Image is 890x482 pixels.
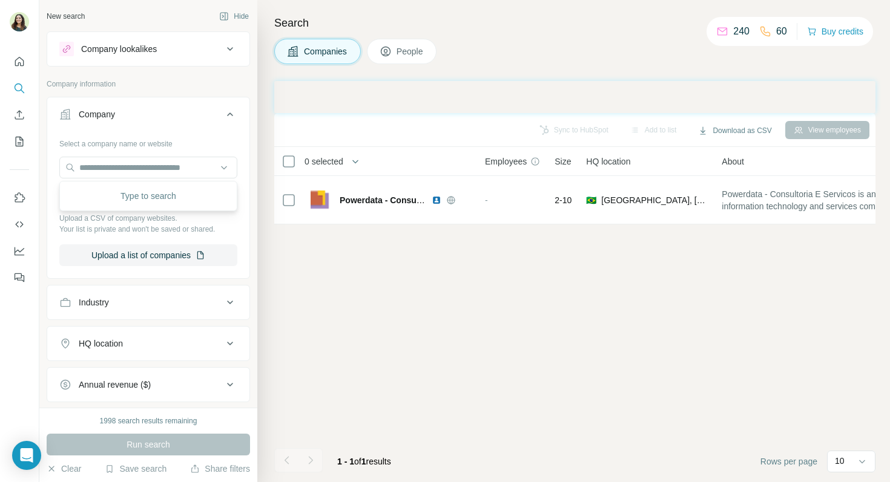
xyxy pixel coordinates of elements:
[79,108,115,120] div: Company
[733,24,750,39] p: 240
[305,155,343,168] span: 0 selected
[304,45,348,57] span: Companies
[10,131,29,152] button: My lists
[47,34,249,64] button: Company lookalikes
[47,79,250,90] p: Company information
[62,184,234,208] div: Type to search
[807,23,863,40] button: Buy credits
[432,195,441,205] img: LinkedIn logo
[47,288,249,317] button: Industry
[586,194,596,206] span: 🇧🇷
[274,81,875,113] iframe: Banner
[81,43,157,55] div: Company lookalikes
[59,213,237,224] p: Upload a CSV of company websites.
[10,213,29,235] button: Use Surfe API
[79,296,109,308] div: Industry
[47,329,249,358] button: HQ location
[274,15,875,31] h4: Search
[485,155,527,168] span: Employees
[47,370,249,399] button: Annual revenue ($)
[397,45,424,57] span: People
[311,191,330,210] img: Logo of Powerdata - Consultoria E Servicos
[722,155,744,168] span: About
[105,463,166,475] button: Save search
[79,337,123,350] div: HQ location
[361,457,366,466] span: 1
[555,194,572,206] span: 2-10
[485,195,488,205] span: -
[690,122,780,140] button: Download as CSV
[555,155,571,168] span: Size
[79,379,151,391] div: Annual revenue ($)
[10,104,29,126] button: Enrich CSV
[47,11,85,22] div: New search
[10,240,29,262] button: Dashboard
[760,455,817,467] span: Rows per page
[601,194,707,206] span: [GEOGRAPHIC_DATA], [GEOGRAPHIC_DATA]
[59,134,237,149] div: Select a company name or website
[100,415,197,426] div: 1998 search results remaining
[211,7,257,25] button: Hide
[47,463,81,475] button: Clear
[47,100,249,134] button: Company
[10,187,29,209] button: Use Surfe on LinkedIn
[354,457,361,466] span: of
[340,195,483,205] span: Powerdata - Consultoria E Servicos
[10,51,29,73] button: Quick start
[776,24,787,39] p: 60
[10,12,29,31] img: Avatar
[10,267,29,288] button: Feedback
[190,463,250,475] button: Share filters
[59,244,237,266] button: Upload a list of companies
[10,77,29,99] button: Search
[12,441,41,470] div: Open Intercom Messenger
[59,224,237,235] p: Your list is private and won't be saved or shared.
[835,455,845,467] p: 10
[337,457,391,466] span: results
[337,457,354,466] span: 1 - 1
[586,155,630,168] span: HQ location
